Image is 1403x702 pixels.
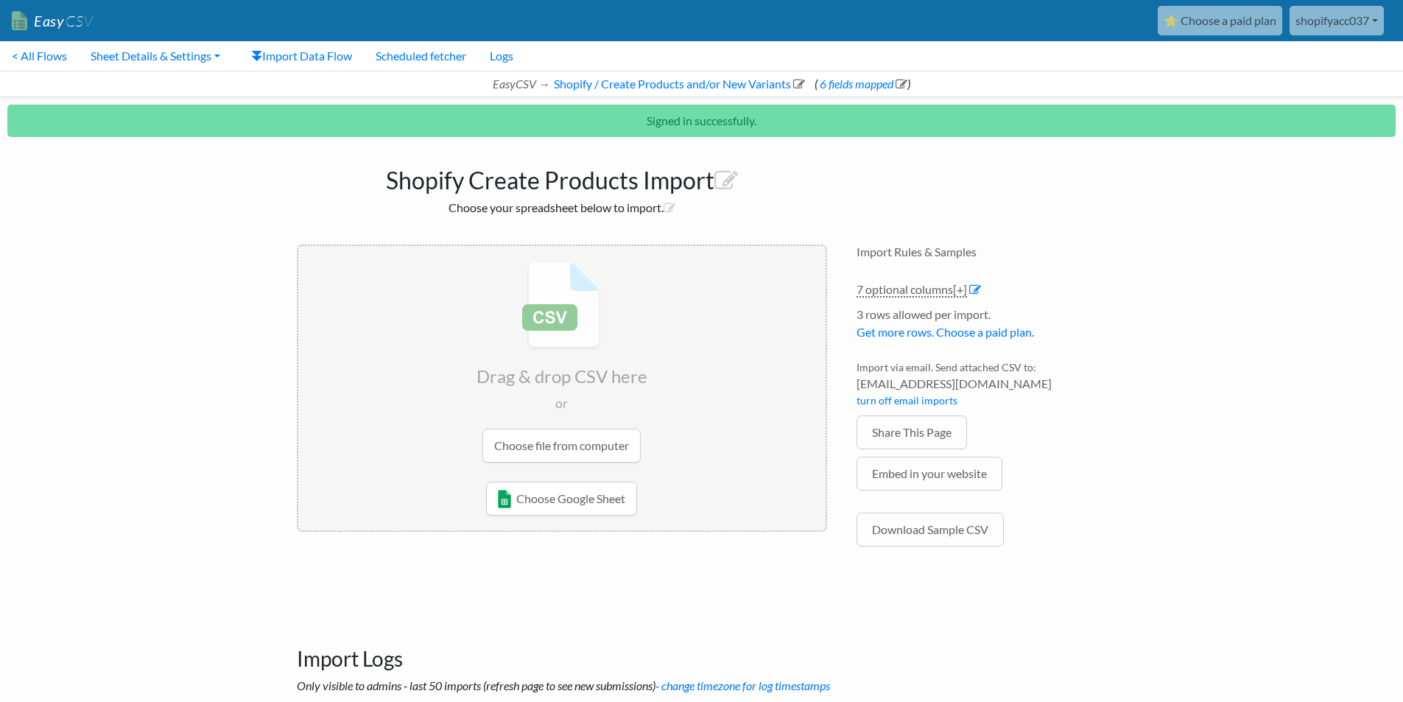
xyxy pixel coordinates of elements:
span: CSV [64,12,93,30]
a: Shopify / Create Products and/or New Variants [552,77,805,91]
a: EasyCSV [12,6,93,36]
span: [EMAIL_ADDRESS][DOMAIN_NAME] [857,375,1107,393]
a: Embed in your website [857,457,1002,491]
i: Only visible to admins - last 50 imports (refresh page to see new submissions) [297,678,830,692]
h3: Import Logs [297,610,1107,672]
i: EasyCSV → [493,77,550,91]
a: Get more rows. Choose a paid plan. [857,325,1034,339]
a: 6 fields mapped [817,77,907,91]
a: turn off email imports [857,394,957,407]
a: Scheduled fetcher [364,41,478,71]
p: Signed in successfully. [7,105,1396,137]
h2: Choose your spreadsheet below to import. [297,200,827,214]
span: [+] [953,282,967,296]
li: 3 rows allowed per import. [857,306,1107,348]
h1: Shopify Create Products Import [297,159,827,194]
span: ( ) [815,77,910,91]
h4: Import Rules & Samples [857,245,1107,259]
a: Sheet Details & Settings [79,41,232,71]
a: shopifyacc037 [1290,6,1384,35]
a: Logs [478,41,525,71]
li: Import via email. Send attached CSV to: [857,359,1107,415]
a: 7 optional columns[+] [857,282,967,298]
a: Import Data Flow [239,41,364,71]
a: Download Sample CSV [857,513,1004,547]
a: - change timezone for log timestamps [655,678,830,692]
a: Share This Page [857,415,967,449]
a: ⭐ Choose a paid plan [1158,6,1282,35]
a: Choose Google Sheet [486,482,637,516]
